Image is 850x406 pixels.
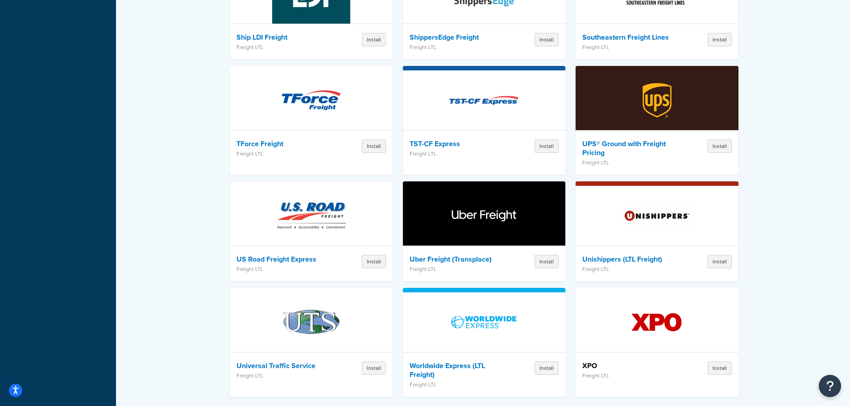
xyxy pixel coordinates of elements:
button: Install [708,361,732,375]
p: Freight LTL [236,266,329,272]
img: TST-CF Express [445,69,523,131]
a: UPS® Ground with Freight PricingUPS® Ground with Freight PricingFreight LTLInstall [576,66,738,175]
p: Freight LTL [582,160,675,166]
h4: US Road Freight Express [236,255,329,264]
p: Freight LTL [410,266,502,272]
button: Install [362,361,386,375]
h4: ShippersEdge Freight [410,33,502,42]
button: Install [535,255,559,268]
img: US Road Freight Express [272,185,350,247]
h4: Uber Freight (Transplace) [410,255,502,264]
h4: UPS® Ground with Freight Pricing [582,139,675,157]
h4: Universal Traffic Service [236,361,329,370]
button: Install [708,255,732,268]
p: Freight LTL [236,44,329,50]
p: Freight LTL [582,373,675,379]
p: Freight LTL [410,381,502,388]
h4: Worldwide Express (LTL Freight) [410,361,502,379]
a: TForce FreightTForce FreightFreight LTLInstall [230,66,393,175]
a: Uber Freight (Transplace)Uber Freight (Transplace)Freight LTLInstall [403,181,566,281]
h4: TST-CF Express [410,139,502,148]
h4: TForce Freight [236,139,329,148]
button: Open Resource Center [819,375,841,397]
img: Uber Freight (Transplace) [445,185,523,247]
a: Universal Traffic ServiceUniversal Traffic ServiceFreight LTLInstall [230,288,393,397]
a: TST-CF ExpressTST-CF ExpressFreight LTLInstall [403,66,566,175]
p: Freight LTL [410,44,502,50]
button: Install [362,255,386,268]
a: Unishippers (LTL Freight)Unishippers (LTL Freight)Freight LTLInstall [576,181,738,281]
button: Install [708,33,732,46]
p: Freight LTL [582,44,675,50]
a: US Road Freight ExpressUS Road Freight ExpressFreight LTLInstall [230,181,393,281]
h4: Southeastern Freight Lines [582,33,675,42]
img: Worldwide Express (LTL Freight) [445,291,523,353]
button: Install [362,139,386,153]
img: Universal Traffic Service [272,291,350,353]
p: Freight LTL [236,151,329,157]
h4: Unishippers (LTL Freight) [582,255,675,264]
img: UPS® Ground with Freight Pricing [618,69,696,131]
img: Unishippers (LTL Freight) [618,185,696,247]
p: Freight LTL [410,151,502,157]
button: Install [708,139,732,153]
h4: XPO [582,361,675,370]
a: Worldwide Express (LTL Freight)Worldwide Express (LTL Freight)Freight LTLInstall [403,288,566,397]
img: XPO [618,291,696,353]
button: Install [535,139,559,153]
button: Install [535,33,559,46]
button: Install [362,33,386,46]
p: Freight LTL [236,373,329,379]
a: XPO XPOFreight LTLInstall [576,288,738,397]
button: Install [535,361,559,375]
h4: Ship LDI Freight [236,33,329,42]
img: TForce Freight [272,69,350,131]
p: Freight LTL [582,266,675,272]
